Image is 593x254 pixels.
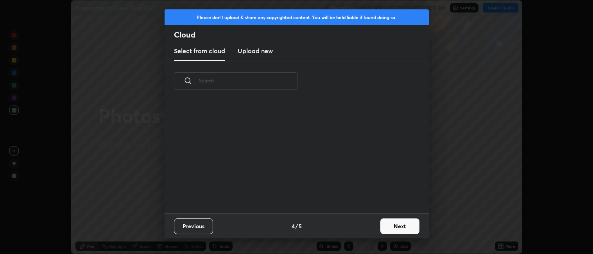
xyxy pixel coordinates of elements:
[296,222,298,230] h4: /
[174,30,429,40] h2: Cloud
[174,218,213,234] button: Previous
[292,222,295,230] h4: 4
[199,64,297,97] input: Search
[299,222,302,230] h4: 5
[174,46,225,55] h3: Select from cloud
[238,46,273,55] h3: Upload new
[380,218,419,234] button: Next
[165,9,429,25] div: Please don't upload & share any copyrighted content. You will be held liable if found doing so.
